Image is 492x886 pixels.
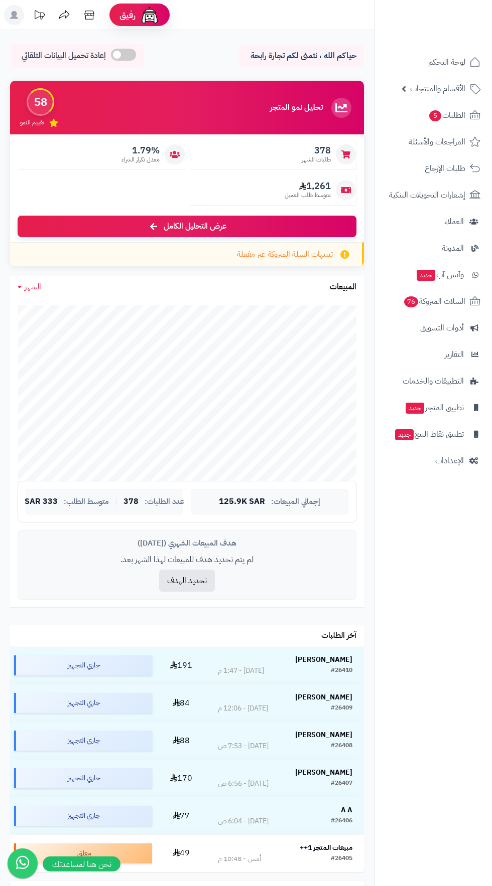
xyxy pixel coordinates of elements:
[381,263,486,287] a: وآتس آبجديد
[145,497,184,506] span: عدد الطلبات:
[420,321,464,335] span: أدوات التسويق
[156,722,206,759] td: 88
[14,768,152,788] div: جاري التجهيز
[389,188,465,202] span: إشعارات التحويلات البنكية
[121,155,160,164] span: معدل تكرار الشراء
[435,454,464,468] span: الإعدادات
[395,429,414,440] span: جديد
[218,666,264,676] div: [DATE] - 1:47 م
[445,347,464,362] span: التقارير
[22,50,106,62] span: إعادة تحميل البيانات التلقائي
[381,422,486,446] a: تطبيق نقاط البيعجديد
[295,730,352,740] strong: [PERSON_NAME]
[14,843,152,863] div: معلق
[417,270,435,281] span: جديد
[381,449,486,473] a: الإعدادات
[295,692,352,702] strong: [PERSON_NAME]
[271,497,320,506] span: إجمالي المبيعات:
[381,156,486,181] a: طلبات الإرجاع
[331,854,352,864] div: #26405
[302,155,331,164] span: طلبات الشهر
[237,249,333,260] span: تنبيهات السلة المتروكة غير مفعلة
[410,82,465,96] span: الأقسام والمنتجات
[302,145,331,156] span: 378
[409,135,465,149] span: المراجعات والأسئلة
[124,497,139,506] span: 378
[115,498,117,505] span: |
[381,236,486,260] a: المدونة
[119,9,136,21] span: رفيق
[164,221,226,232] span: عرض التحليل الكامل
[331,779,352,789] div: #26407
[64,497,109,506] span: متوسط الطلب:
[140,5,160,25] img: ai-face.png
[285,191,331,200] span: متوسط طلب العميل
[428,55,465,69] span: لوحة التحكم
[270,103,323,112] h3: تحليل نمو المتجر
[429,110,441,121] span: 5
[442,241,464,255] span: المدونة
[331,703,352,714] div: #26409
[156,797,206,834] td: 77
[295,654,352,665] strong: [PERSON_NAME]
[331,816,352,826] div: #26406
[381,316,486,340] a: أدوات التسويق
[381,183,486,207] a: إشعارات التحويلات البنكية
[26,538,348,549] div: هدف المبيعات الشهري ([DATE])
[381,103,486,127] a: الطلبات5
[20,118,44,127] span: تقييم النمو
[156,835,206,872] td: 49
[14,655,152,675] div: جاري التجهيز
[403,374,464,388] span: التطبيقات والخدمات
[27,5,52,28] a: تحديثات المنصة
[25,281,41,293] span: الشهر
[14,806,152,826] div: جاري التجهيز
[321,631,356,640] h3: آخر الطلبات
[295,767,352,778] strong: [PERSON_NAME]
[218,741,269,751] div: [DATE] - 7:53 ص
[218,703,268,714] div: [DATE] - 12:06 م
[416,268,464,282] span: وآتس آب
[381,342,486,367] a: التقارير
[425,161,465,175] span: طلبات الإرجاع
[219,497,265,506] span: 125.9K SAR
[26,554,348,566] p: لم يتم تحديد هدف للمبيعات لهذا الشهر بعد.
[405,401,464,415] span: تطبيق المتجر
[218,816,269,826] div: [DATE] - 6:04 ص
[444,215,464,229] span: العملاء
[18,281,41,293] a: الشهر
[381,50,486,74] a: لوحة التحكم
[381,289,486,313] a: السلات المتروكة76
[406,403,424,414] span: جديد
[18,216,356,237] a: عرض التحليل الكامل
[341,805,352,815] strong: A A
[403,294,465,308] span: السلات المتروكة
[218,779,269,789] div: [DATE] - 6:56 ص
[381,130,486,154] a: المراجعات والأسئلة
[121,145,160,156] span: 1.79%
[156,760,206,797] td: 170
[381,396,486,420] a: تطبيق المتجرجديد
[246,50,356,62] p: حياكم الله ، نتمنى لكم تجارة رابحة
[156,684,206,722] td: 84
[159,570,215,592] button: تحديد الهدف
[428,108,465,122] span: الطلبات
[330,283,356,292] h3: المبيعات
[25,497,58,506] span: 333 SAR
[156,647,206,684] td: 191
[404,296,418,307] span: 76
[218,854,261,864] div: أمس - 10:48 م
[381,210,486,234] a: العملاء
[300,842,352,853] strong: مبيعات المتجر 1++
[14,693,152,713] div: جاري التجهيز
[331,666,352,676] div: #26410
[285,181,331,192] span: 1,261
[394,427,464,441] span: تطبيق نقاط البيع
[381,369,486,393] a: التطبيقات والخدمات
[331,741,352,751] div: #26408
[14,731,152,751] div: جاري التجهيز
